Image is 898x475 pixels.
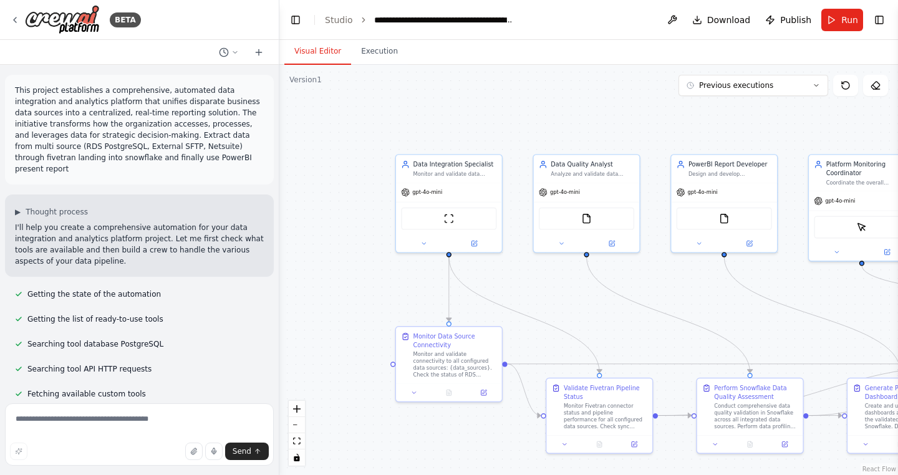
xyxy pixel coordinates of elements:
span: Fetching available custom tools [27,389,146,399]
a: Studio [325,15,353,25]
img: ScrapeElementFromWebsiteTool [857,222,867,233]
span: Download [707,14,751,26]
button: Download [687,9,756,31]
g: Edge from c55ccf38-de61-4070-847c-af1ad47ea16c to b1cda447-26f0-4204-822d-623e2fa5b4f9 [582,257,755,373]
div: Analyze and validate data quality in Snowflake, performing comprehensive data validation checks, ... [551,170,634,177]
div: Validate Fivetran Pipeline Status [564,384,647,401]
div: React Flow controls [289,401,305,466]
div: Monitor Data Source ConnectivityMonitor and validate connectivity to all configured data sources:... [395,326,503,402]
span: Thought process [26,207,88,217]
span: Getting the list of ready-to-use tools [27,314,163,324]
span: gpt-4o-mini [825,198,855,204]
span: gpt-4o-mini [550,189,580,196]
button: Send [225,443,269,460]
div: Monitor and validate connectivity to all configured data sources: {data_sources}. Check the statu... [413,351,497,378]
button: zoom out [289,417,305,433]
button: No output available [431,388,467,398]
span: gpt-4o-mini [412,189,442,196]
button: No output available [731,439,768,449]
g: Edge from 09f0adcf-3967-465b-8932-133b9860f329 to 7eb68a9d-8b97-4c70-9934-151e813a877f [445,257,604,373]
img: Logo [25,5,100,34]
img: FileReadTool [719,213,730,224]
g: Edge from 7eb68a9d-8b97-4c70-9934-151e813a877f to b1cda447-26f0-4204-822d-623e2fa5b4f9 [658,411,691,420]
span: Previous executions [699,80,773,90]
button: Open in side panel [770,439,799,449]
button: Open in side panel [587,238,636,249]
div: Version 1 [289,75,322,85]
span: Searching tool API HTTP requests [27,364,152,374]
g: Edge from b1cda447-26f0-4204-822d-623e2fa5b4f9 to 68eac16a-50c4-42d9-8dcf-de4c589de3cb [809,411,842,420]
g: Edge from 09e9f1c2-a54b-49f9-9931-a6e9de44ec80 to 7eb68a9d-8b97-4c70-9934-151e813a877f [508,360,541,420]
span: Send [233,446,251,456]
button: toggle interactivity [289,449,305,466]
button: Run [821,9,863,31]
p: I'll help you create a comprehensive automation for your data integration and analytics platform ... [15,222,264,267]
button: Open in side panel [725,238,774,249]
span: gpt-4o-mini [688,189,718,196]
div: Data Integration Specialist [413,160,497,169]
p: This project establishes a comprehensive, automated data integration and analytics platform that ... [15,85,264,175]
button: Execution [351,39,408,65]
div: PowerBI Report Developer [688,160,772,169]
div: Monitor and validate data extraction from multiple sources ({data_sources}) ensuring successful d... [413,170,497,177]
button: Visual Editor [284,39,351,65]
g: Edge from 09f0adcf-3967-465b-8932-133b9860f329 to 09e9f1c2-a54b-49f9-9931-a6e9de44ec80 [445,257,453,322]
button: fit view [289,433,305,449]
a: React Flow attribution [862,466,896,473]
div: Validate Fivetran Pipeline StatusMonitor Fivetran connector status and pipeline performance for a... [546,378,653,454]
div: Conduct comprehensive data quality validation in Snowflake across all integrated data sources. Pe... [714,403,798,430]
img: ScrapeWebsiteTool [444,213,455,224]
div: Perform Snowflake Data Quality Assessment [714,384,798,401]
div: Data Quality AnalystAnalyze and validate data quality in Snowflake, performing comprehensive data... [533,154,640,253]
button: Improve this prompt [10,443,27,460]
span: Publish [780,14,811,26]
button: Click to speak your automation idea [205,443,223,460]
button: Open in side panel [469,388,498,398]
div: Monitor Fivetran connector status and pipeline performance for all configured data sources. Check... [564,403,647,430]
button: Hide left sidebar [287,11,304,29]
button: Open in side panel [619,439,649,449]
button: Start a new chat [249,45,269,60]
nav: breadcrumb [325,14,514,26]
div: Design and develop comprehensive PowerBI reports and dashboards that present unified business int... [688,170,772,177]
button: Previous executions [678,75,828,96]
span: ▶ [15,207,21,217]
button: No output available [581,439,617,449]
button: ▶Thought process [15,207,88,217]
span: Run [841,14,858,26]
div: BETA [110,12,141,27]
div: PowerBI Report DeveloperDesign and develop comprehensive PowerBI reports and dashboards that pres... [670,154,778,253]
span: Getting the state of the automation [27,289,161,299]
button: zoom in [289,401,305,417]
div: Data Integration SpecialistMonitor and validate data extraction from multiple sources ({data_sour... [395,154,503,253]
img: FileReadTool [581,213,592,224]
div: Monitor Data Source Connectivity [413,332,497,350]
div: Data Quality Analyst [551,160,634,169]
button: Publish [760,9,816,31]
div: Perform Snowflake Data Quality AssessmentConduct comprehensive data quality validation in Snowfla... [696,378,803,454]
button: Upload files [185,443,203,460]
button: Show right sidebar [871,11,888,29]
button: Switch to previous chat [214,45,244,60]
button: Open in side panel [450,238,498,249]
span: Searching tool database PostgreSQL [27,339,163,349]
